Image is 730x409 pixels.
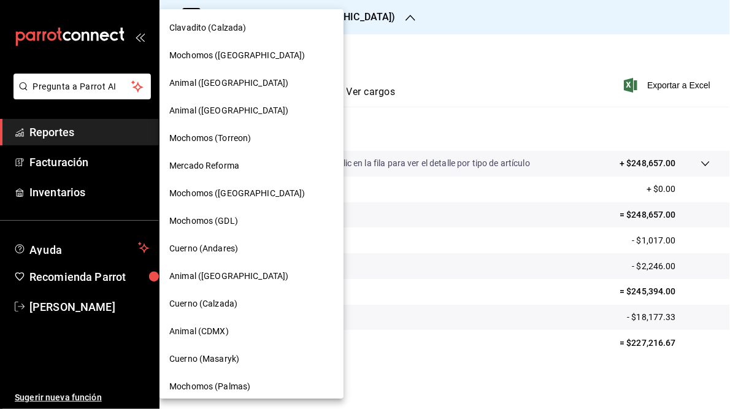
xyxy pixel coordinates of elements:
span: Mochomos ([GEOGRAPHIC_DATA]) [169,49,305,62]
div: Mochomos ([GEOGRAPHIC_DATA]) [159,42,344,69]
span: Cuerno (Masaryk) [169,353,239,365]
div: Animal (CDMX) [159,318,344,345]
div: Cuerno (Andares) [159,235,344,262]
span: Cuerno (Calzada) [169,297,237,310]
div: Mochomos (GDL) [159,207,344,235]
div: Mochomos (Torreon) [159,124,344,152]
span: Cuerno (Andares) [169,242,238,255]
span: Animal ([GEOGRAPHIC_DATA]) [169,77,288,90]
span: Animal ([GEOGRAPHIC_DATA]) [169,104,288,117]
span: Mochomos ([GEOGRAPHIC_DATA]) [169,187,305,200]
span: Animal (CDMX) [169,325,229,338]
div: Mochomos ([GEOGRAPHIC_DATA]) [159,180,344,207]
div: Mercado Reforma [159,152,344,180]
div: Cuerno (Masaryk) [159,345,344,373]
span: Mochomos (Palmas) [169,380,250,393]
span: Mochomos (Torreon) [169,132,251,145]
div: Animal ([GEOGRAPHIC_DATA]) [159,69,344,97]
div: Animal ([GEOGRAPHIC_DATA]) [159,262,344,290]
span: Clavadito (Calzada) [169,21,247,34]
div: Clavadito (Calzada) [159,14,344,42]
div: Cuerno (Calzada) [159,290,344,318]
div: Animal ([GEOGRAPHIC_DATA]) [159,97,344,124]
div: Mochomos (Palmas) [159,373,344,400]
span: Mercado Reforma [169,159,239,172]
span: Mochomos (GDL) [169,215,238,227]
span: Animal ([GEOGRAPHIC_DATA]) [169,270,288,283]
